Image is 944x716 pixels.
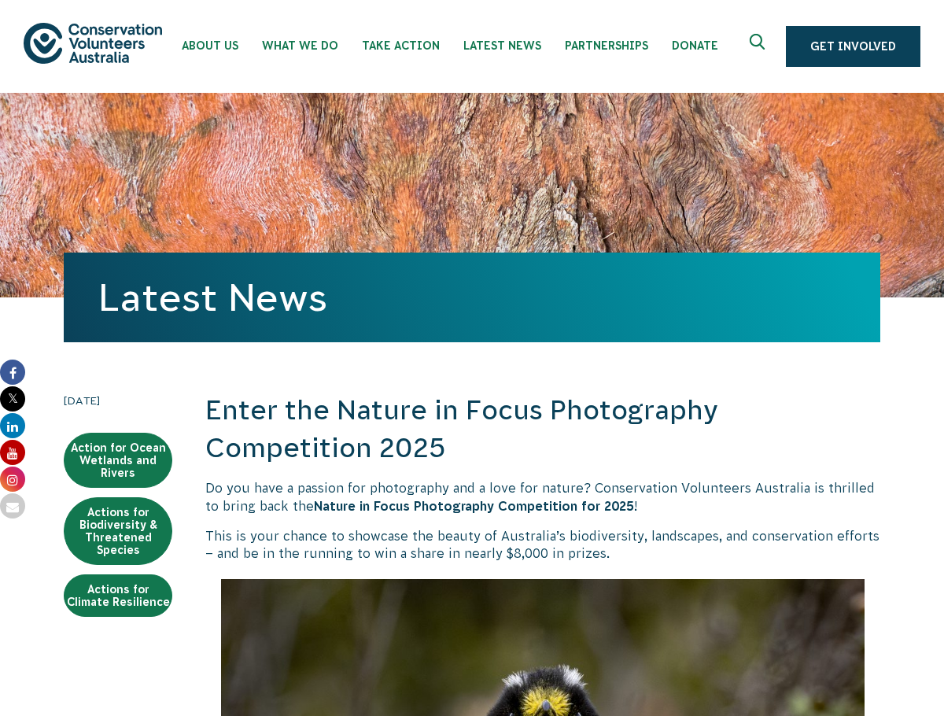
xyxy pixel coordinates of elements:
p: Do you have a passion for photography and a love for nature? Conservation Volunteers Australia is... [205,479,880,515]
img: logo.svg [24,23,162,63]
span: About Us [182,39,238,52]
span: Donate [672,39,718,52]
p: This is your chance to showcase the beauty of Australia’s biodiversity, landscapes, and conservat... [205,527,880,563]
a: Action for Ocean Wetlands and Rivers [64,433,172,488]
a: Get Involved [786,26,920,67]
h2: Enter the Nature in Focus Photography Competition 2025 [205,392,880,467]
span: What We Do [262,39,338,52]
time: [DATE] [64,392,172,409]
a: Actions for Climate Resilience [64,574,172,617]
strong: Nature in Focus Photography Competition for 2025 [314,499,634,513]
span: Latest News [463,39,541,52]
span: Expand search box [750,34,769,59]
button: Expand search box Close search box [740,28,778,65]
span: Partnerships [565,39,648,52]
a: Actions for Biodiversity & Threatened Species [64,497,172,565]
a: Latest News [98,276,327,319]
span: Take Action [362,39,440,52]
